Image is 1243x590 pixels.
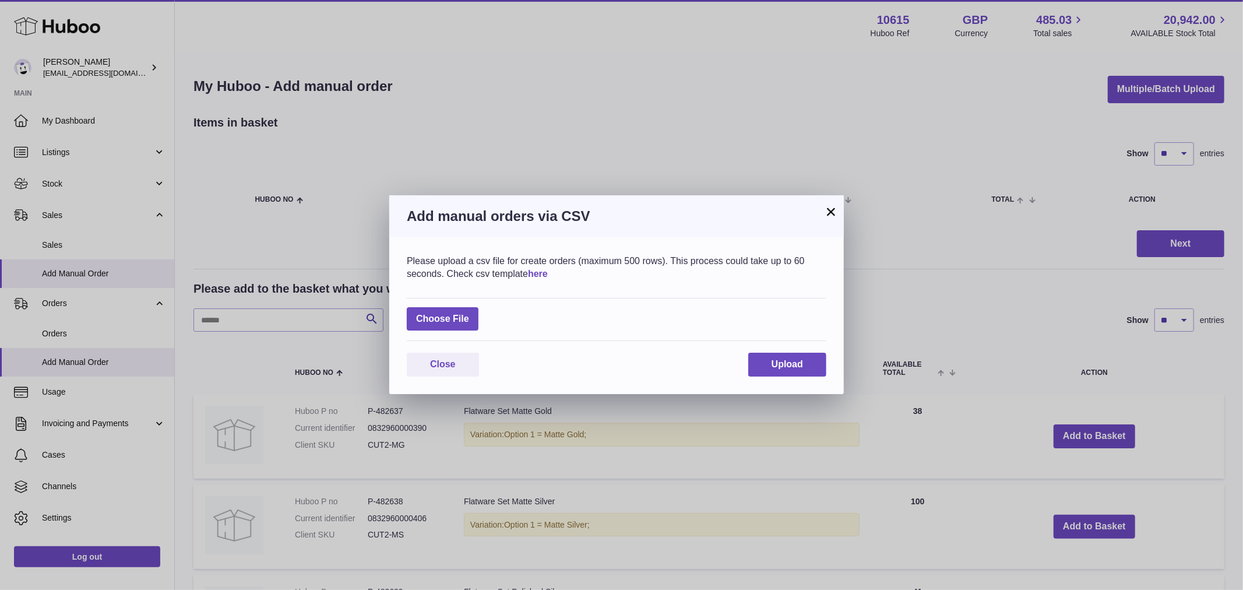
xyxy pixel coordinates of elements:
[824,205,838,219] button: ×
[430,359,456,369] span: Close
[772,359,803,369] span: Upload
[407,307,478,331] span: Choose File
[407,353,479,377] button: Close
[528,269,548,279] a: here
[407,207,826,226] h3: Add manual orders via CSV
[748,353,826,377] button: Upload
[407,255,826,280] div: Please upload a csv file for create orders (maximum 500 rows). This process could take up to 60 s...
